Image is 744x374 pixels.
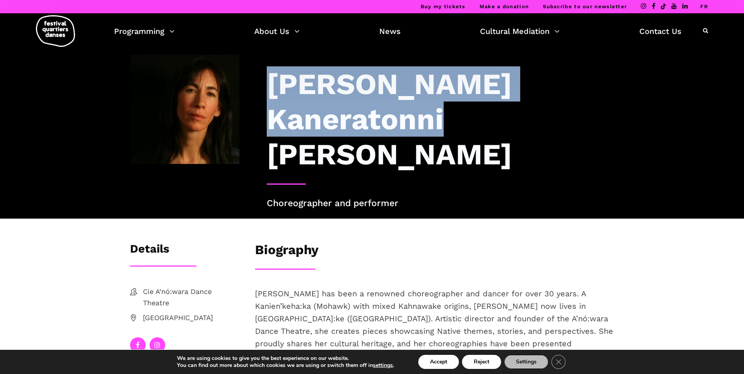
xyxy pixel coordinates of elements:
[543,4,627,9] a: Subscribe to our newsletter
[551,355,566,369] button: Close GDPR Cookie Banner
[150,337,165,353] a: instagram
[462,355,501,369] button: Reject
[130,242,169,262] h3: Details
[480,4,529,9] a: Make a donation
[255,242,319,262] h3: Biography
[130,337,146,353] a: facebook
[421,4,466,9] a: Buy my tickets
[177,362,394,369] p: You can find out more about which cookies we are using or switch them off in .
[177,355,394,362] p: We are using cookies to give you the best experience on our website.
[267,66,614,172] h3: [PERSON_NAME] Kaneratonni [PERSON_NAME]
[143,312,239,324] span: [GEOGRAPHIC_DATA]
[379,25,401,38] a: News
[143,286,239,309] span: Cie A’nó:wara Dance Theatre
[480,25,560,38] a: Cultural Mediation
[267,196,614,211] p: Choreographer and performer
[254,25,300,38] a: About Us
[130,55,239,164] img: Diabo.Barbara Headshot
[373,362,393,369] button: settings
[639,25,682,38] a: Contact Us
[700,4,708,9] a: FR
[418,355,459,369] button: Accept
[504,355,548,369] button: Settings
[36,15,75,47] img: logo-fqd-med
[114,25,175,38] a: Programming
